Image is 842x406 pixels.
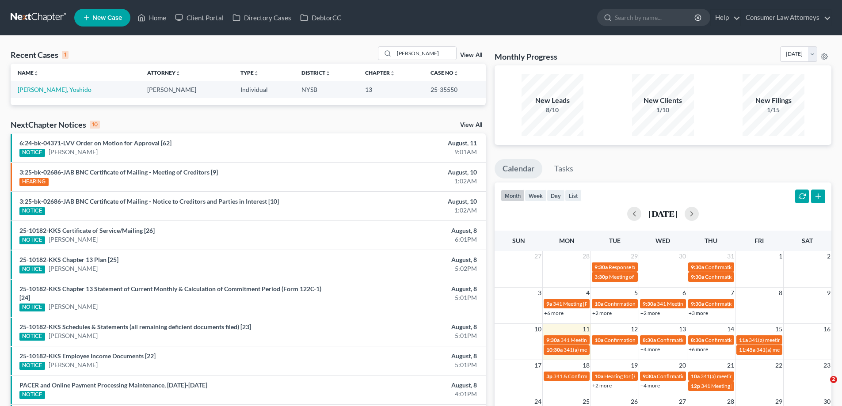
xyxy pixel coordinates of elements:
[691,273,704,280] span: 9:30a
[19,266,45,273] div: NOTICE
[19,139,171,147] a: 6:24-bk-04371-LVV Order on Motion for Approval [62]
[582,251,591,262] span: 28
[49,148,98,156] a: [PERSON_NAME]
[609,237,621,244] span: Tue
[522,106,583,114] div: 8/10
[330,148,477,156] div: 9:01AM
[565,190,582,201] button: list
[301,69,331,76] a: Districtunfold_more
[330,331,477,340] div: 5:01PM
[11,49,69,60] div: Recent Cases
[594,273,608,280] span: 3:30p
[522,95,583,106] div: New Leads
[19,227,155,234] a: 25-10182-KKS Certificate of Service/Mailing [26]
[254,71,259,76] i: unfold_more
[423,81,486,98] td: 25-35550
[564,346,649,353] span: 341(a) meeting for [PERSON_NAME]
[609,264,716,270] span: Response to TST's Objection [PERSON_NAME]
[325,71,331,76] i: unfold_more
[778,251,783,262] span: 1
[705,300,798,307] span: Confirmation Hearing [PERSON_NAME]
[689,310,708,316] a: +3 more
[640,346,660,353] a: +4 more
[657,373,757,379] span: Confirmation hearing for [PERSON_NAME]
[330,264,477,273] div: 5:02PM
[49,331,98,340] a: [PERSON_NAME]
[689,346,708,353] a: +6 more
[19,323,251,330] a: 25-10182-KKS Schedules & Statements (all remaining deficient documents filed) [23]
[678,360,687,371] span: 20
[495,159,542,178] a: Calendar
[604,373,673,379] span: Hearing for [PERSON_NAME]
[553,300,625,307] span: 341 Meeting [PERSON_NAME]
[512,237,525,244] span: Sun
[691,337,704,343] span: 8:30a
[533,360,542,371] span: 17
[533,251,542,262] span: 27
[330,323,477,331] div: August, 8
[582,360,591,371] span: 18
[501,190,525,201] button: month
[594,337,603,343] span: 10a
[11,119,100,130] div: NextChapter Notices
[741,10,831,26] a: Consumer Law Attorneys
[802,237,813,244] span: Sat
[754,237,764,244] span: Fri
[701,383,815,389] span: 341 Meeting [PERSON_NAME] [PERSON_NAME]
[643,300,656,307] span: 9:30a
[711,10,740,26] a: Help
[730,288,735,298] span: 7
[826,288,831,298] span: 9
[49,264,98,273] a: [PERSON_NAME]
[34,71,39,76] i: unfold_more
[390,71,395,76] i: unfold_more
[18,69,39,76] a: Nameunfold_more
[726,324,735,334] span: 14
[330,360,477,369] div: 5:01PM
[691,373,700,379] span: 10a
[330,285,477,293] div: August, 8
[657,300,728,307] span: 341 Meeting [PERSON_NAME]
[19,236,45,244] div: NOTICE
[358,81,423,98] td: 13
[592,382,612,389] a: +2 more
[19,381,207,389] a: PACER and Online Payment Processing Maintenance, [DATE]-[DATE]
[453,71,459,76] i: unfold_more
[774,360,783,371] span: 22
[756,346,842,353] span: 341(a) meeting for [PERSON_NAME]
[553,373,661,379] span: 341 & Confirmation Hearing [PERSON_NAME]
[774,324,783,334] span: 15
[147,69,181,76] a: Attorneyunfold_more
[19,304,45,311] div: NOTICE
[19,178,49,186] div: HEARING
[175,71,181,76] i: unfold_more
[657,337,750,343] span: Confirmation Hearing [PERSON_NAME]
[544,310,564,316] a: +6 more
[140,81,233,98] td: [PERSON_NAME]
[678,251,687,262] span: 30
[240,69,259,76] a: Typeunfold_more
[640,310,660,316] a: +2 more
[62,51,69,59] div: 1
[394,47,456,60] input: Search by name...
[19,333,45,341] div: NOTICE
[330,293,477,302] div: 5:01PM
[604,300,697,307] span: Confirmation hearing [PERSON_NAME]
[49,360,98,369] a: [PERSON_NAME]
[826,251,831,262] span: 2
[823,324,831,334] span: 16
[643,337,656,343] span: 8:30a
[546,346,563,353] span: 10:30a
[19,362,45,370] div: NOTICE
[330,177,477,186] div: 1:02AM
[133,10,171,26] a: Home
[560,337,632,343] span: 341 Meeting [PERSON_NAME]
[90,121,100,129] div: 10
[537,288,542,298] span: 3
[640,382,660,389] a: +4 more
[19,197,279,205] a: 3:25-bk-02686-JAB BNC Certificate of Mailing - Notice to Creditors and Parties in Interest [10]
[546,337,560,343] span: 9:30a
[585,288,591,298] span: 4
[330,168,477,177] div: August, 10
[19,256,118,263] a: 25-10182-KKS Chapter 13 Plan [25]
